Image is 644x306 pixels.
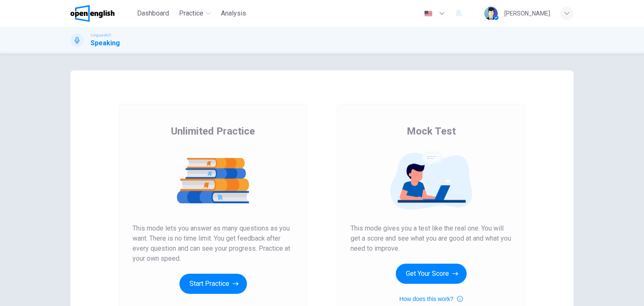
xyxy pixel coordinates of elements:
[221,8,246,18] span: Analysis
[91,32,111,38] span: Linguaskill
[70,5,114,22] img: OpenEnglish logo
[396,264,467,284] button: Get Your Score
[179,8,203,18] span: Practice
[399,294,462,304] button: How does this work?
[70,5,134,22] a: OpenEnglish logo
[179,274,247,294] button: Start Practice
[132,223,293,264] span: This mode lets you answer as many questions as you want. There is no time limit. You get feedback...
[91,38,120,48] h1: Speaking
[351,223,512,254] span: This mode gives you a test like the real one. You will get a score and see what you are good at a...
[134,6,172,21] button: Dashboard
[407,124,456,138] span: Mock Test
[504,8,550,18] div: [PERSON_NAME]
[218,6,249,21] button: Analysis
[171,124,255,138] span: Unlimited Practice
[176,6,214,21] button: Practice
[423,10,434,17] img: en
[484,7,498,20] img: Profile picture
[137,8,169,18] span: Dashboard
